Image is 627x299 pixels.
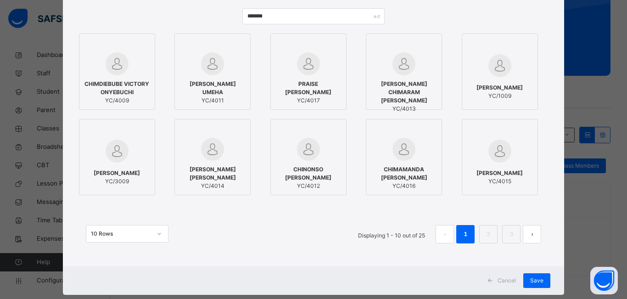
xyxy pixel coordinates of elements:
[371,80,437,105] span: [PERSON_NAME] CHIMARAM [PERSON_NAME]
[371,182,437,190] span: YC/4016
[476,84,523,92] span: [PERSON_NAME]
[179,80,246,96] span: [PERSON_NAME] UMEHA
[461,228,470,240] a: 1
[392,52,415,75] img: default.svg
[498,276,516,285] span: Cancel
[179,182,246,190] span: YC/4014
[476,177,523,186] span: YC/4015
[84,80,150,96] span: CHIMDIEBUBE VICTORY ONYEBUCHI
[297,52,320,75] img: default.svg
[106,140,129,163] img: default.svg
[351,225,432,243] li: Displaying 1 - 10 out of 25
[94,169,140,177] span: [PERSON_NAME]
[476,169,523,177] span: [PERSON_NAME]
[523,225,541,243] button: next page
[179,165,246,182] span: [PERSON_NAME] [PERSON_NAME]
[392,138,415,161] img: default.svg
[488,140,511,163] img: default.svg
[436,225,454,243] li: 上一页
[275,80,341,96] span: PRAISE [PERSON_NAME]
[502,225,521,243] li: 3
[484,228,493,240] a: 2
[436,225,454,243] button: prev page
[84,96,150,105] span: YC/4009
[523,225,541,243] li: 下一页
[179,96,246,105] span: YC/4011
[590,267,618,294] button: Open asap
[488,54,511,77] img: default.svg
[201,138,224,161] img: default.svg
[297,138,320,161] img: default.svg
[275,165,341,182] span: CHINONSO [PERSON_NAME]
[530,276,543,285] span: Save
[456,225,475,243] li: 1
[476,92,523,100] span: YC/1009
[275,96,341,105] span: YC/4017
[106,52,129,75] img: default.svg
[94,177,140,186] span: YC/3009
[201,52,224,75] img: default.svg
[91,230,151,238] div: 10 Rows
[371,165,437,182] span: CHIMAMANDA [PERSON_NAME]
[507,228,516,240] a: 3
[371,105,437,113] span: YC/4013
[275,182,341,190] span: YC/4012
[479,225,498,243] li: 2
